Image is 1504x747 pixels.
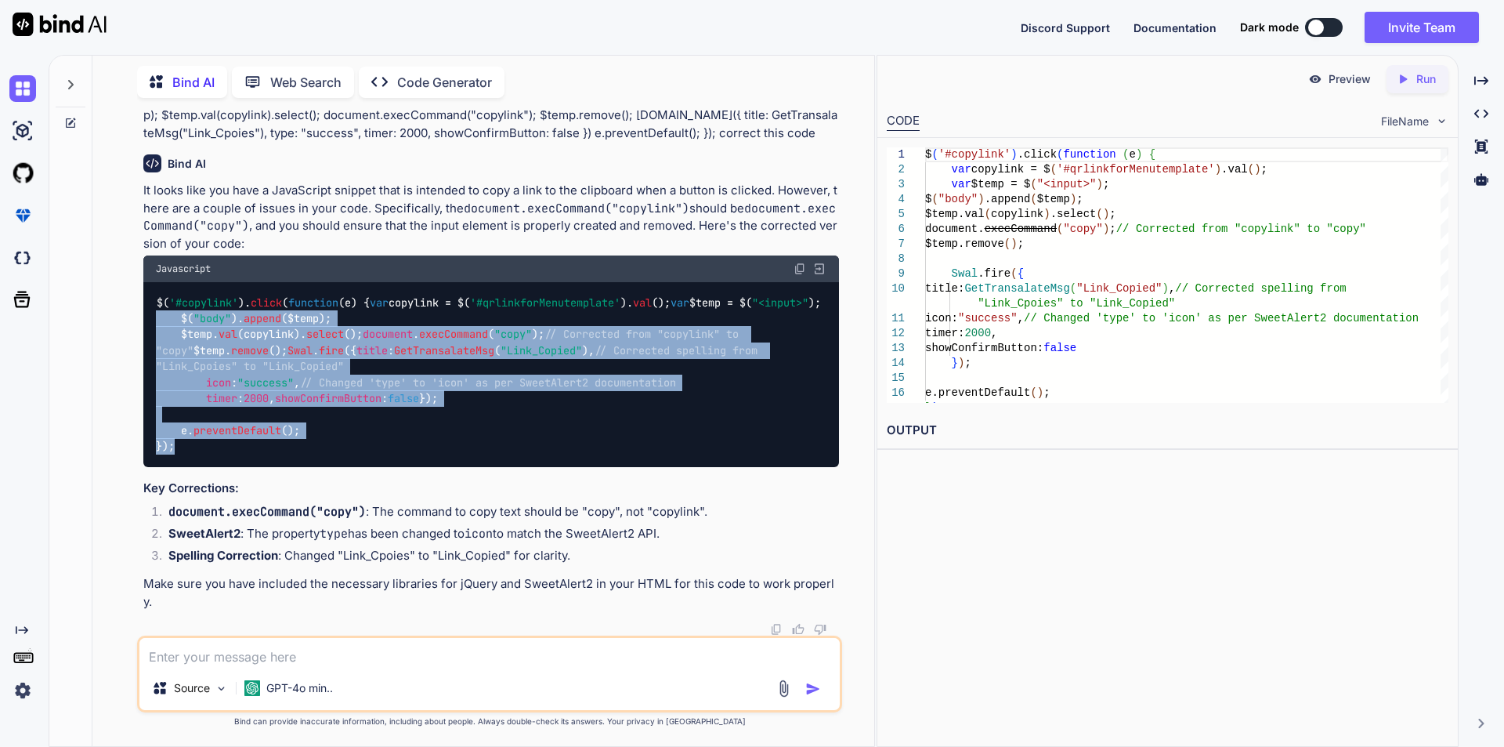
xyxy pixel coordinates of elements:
span: "Link_Copied" [501,343,582,357]
span: ) [1254,163,1260,176]
span: ( [1123,148,1129,161]
span: Swal [951,267,978,280]
span: ( [931,193,938,205]
img: githubLight [9,160,36,187]
h3: Key Corrections: [143,480,839,498]
span: false [388,391,419,405]
div: 17 [887,401,905,415]
span: $temp = $ [971,178,1030,190]
span: ) [931,401,938,414]
span: ) [1096,178,1102,190]
span: } [925,401,931,414]
span: ; [1043,386,1050,399]
div: 16 [887,386,905,401]
p: Make sure you have included the necessary libraries for jQuery and SweetAlert2 in your HTML for t... [143,575,839,611]
span: .fire [978,267,1010,280]
span: timer: [925,327,964,339]
span: '#copylink' [938,148,1010,161]
img: premium [9,202,36,229]
span: "<input>" [1037,178,1097,190]
span: showConfirmButton: [925,342,1043,354]
span: '#copylink' [169,296,238,310]
code: icon [465,526,493,542]
span: $ [925,148,931,161]
span: ) [1214,163,1220,176]
button: Invite Team [1365,12,1479,43]
span: // Changed 'type' to 'icon' as per SweetAlert2 documentation [300,375,676,390]
p: Run [1416,71,1436,87]
span: Discord Support [1021,21,1110,34]
button: Documentation [1133,20,1217,36]
div: 9 [887,267,905,281]
span: ) [978,193,984,205]
span: ( [1010,267,1017,280]
span: ; [1109,208,1115,220]
img: Bind AI [13,13,107,36]
span: false [1043,342,1076,354]
span: ; [1103,178,1109,190]
span: .click [1017,148,1056,161]
span: "copy" [1063,223,1102,235]
img: chat [9,75,36,102]
span: ( [1030,386,1036,399]
div: 1 [887,147,905,162]
span: umentation [1353,312,1419,325]
span: ; [1076,193,1083,205]
img: copy [770,623,783,636]
span: val [633,296,652,310]
span: "success" [237,375,294,390]
span: "body" [193,311,231,325]
span: Dark mode [1240,20,1299,35]
span: ( [1247,163,1253,176]
span: '#qrlinkforMenutemplate' [1057,163,1215,176]
span: ) [1162,282,1168,295]
span: function [1063,148,1115,161]
span: var [951,163,971,176]
span: ) [958,357,964,369]
span: "<input>" [752,296,808,310]
span: icon [206,375,231,390]
span: ( [1003,238,1010,250]
span: ) [1103,208,1109,220]
span: .val [1221,163,1248,176]
p: Preview [1329,71,1371,87]
span: $temp.remove [925,238,1004,250]
img: copy [794,263,806,275]
span: ( [1057,148,1063,161]
span: ( [984,208,990,220]
span: "body" [938,193,977,205]
span: ) [1043,208,1050,220]
span: ) [1010,238,1017,250]
span: var [671,296,689,310]
strong: Spelling Correction [168,548,278,563]
span: remove [231,343,269,357]
h6: Bind AI [168,156,206,172]
span: ; [938,401,944,414]
div: 11 [887,311,905,326]
button: Discord Support [1021,20,1110,36]
p: Source [174,680,210,696]
span: .select [1050,208,1096,220]
code: type [320,526,348,542]
span: .append [984,193,1030,205]
div: 14 [887,356,905,371]
span: ( [1030,178,1036,190]
span: } [951,357,957,369]
img: dislike [814,623,826,636]
div: 7 [887,237,905,252]
span: ( [1030,193,1036,205]
img: GPT-4o mini [244,680,260,696]
span: ; [1109,223,1115,235]
div: 3 [887,177,905,192]
span: ( [931,148,938,161]
img: like [792,623,804,636]
li: : Changed "Link_Cpoies" to "Link_Copied" for clarity. [156,547,839,569]
span: preventDefault [193,423,281,437]
span: var [370,296,389,310]
div: 6 [887,222,905,237]
span: e [1129,148,1135,161]
span: ( [1050,163,1056,176]
span: ) [1010,148,1017,161]
li: : The property has been changed to to match the SweetAlert2 API. [156,525,839,547]
div: 15 [887,371,905,386]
